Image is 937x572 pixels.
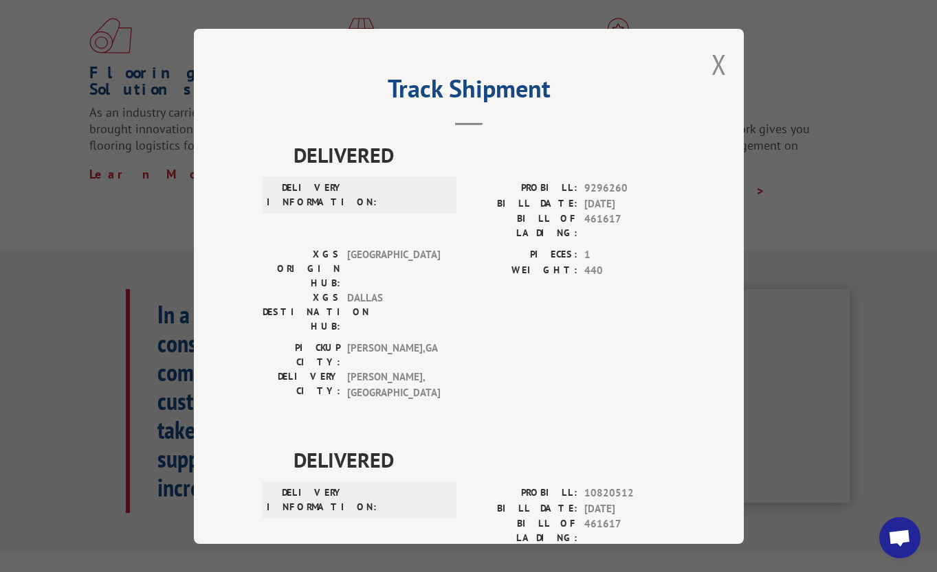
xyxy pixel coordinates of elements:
label: PROBILL: [469,485,577,501]
label: DELIVERY INFORMATION: [267,181,344,209]
span: 1 [584,247,675,263]
div: Open chat [879,517,921,558]
span: 461617 [584,211,675,240]
span: 9296260 [584,181,675,196]
label: BILL OF LADING: [469,211,577,240]
label: BILL OF LADING: [469,516,577,545]
span: [DATE] [584,501,675,516]
label: BILL DATE: [469,196,577,211]
span: 461617 [584,516,675,545]
label: XGS ORIGIN HUB: [263,247,340,290]
label: WEIGHT: [469,262,577,278]
span: DELIVERED [294,139,675,170]
span: [PERSON_NAME] , [GEOGRAPHIC_DATA] [347,369,440,400]
h2: Track Shipment [263,79,675,105]
button: Close modal [712,46,727,82]
span: [PERSON_NAME] , GA [347,341,440,369]
label: DELIVERY CITY: [263,369,340,400]
span: [GEOGRAPHIC_DATA] [347,247,440,290]
label: DELIVERY INFORMATION: [267,485,344,514]
label: PROBILL: [469,181,577,196]
span: DELIVERED [294,444,675,475]
label: XGS DESTINATION HUB: [263,290,340,334]
span: 10820512 [584,485,675,501]
label: BILL DATE: [469,501,577,516]
label: PICKUP CITY: [263,341,340,369]
span: [DATE] [584,196,675,211]
span: 440 [584,262,675,278]
label: PIECES: [469,247,577,263]
span: DALLAS [347,290,440,334]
